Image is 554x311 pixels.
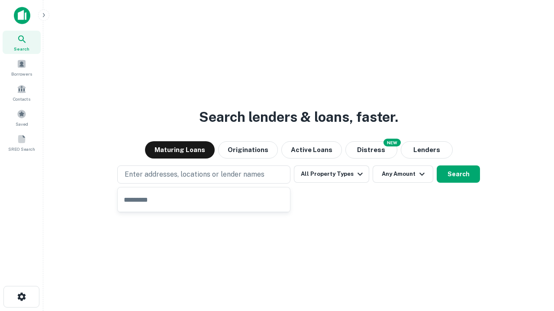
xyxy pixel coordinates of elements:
p: Enter addresses, locations or lender names [125,169,264,180]
h3: Search lenders & loans, faster. [199,107,398,127]
a: Saved [3,106,41,129]
a: Borrowers [3,56,41,79]
button: Originations [218,141,278,159]
span: Contacts [13,95,30,102]
button: Search distressed loans with lien and other non-mortgage details. [345,141,397,159]
span: Search [14,45,29,52]
div: NEW [383,139,401,146]
span: SREO Search [8,146,35,152]
img: capitalize-icon.png [14,7,30,24]
span: Saved [16,121,28,127]
button: Search [437,165,480,183]
button: Maturing Loans [145,141,215,159]
button: Lenders [401,141,453,159]
button: Active Loans [281,141,342,159]
a: Contacts [3,81,41,104]
iframe: Chat Widget [511,242,554,283]
span: Borrowers [11,70,32,77]
button: Enter addresses, locations or lender names [117,165,290,184]
a: Search [3,31,41,54]
a: SREO Search [3,131,41,154]
button: Any Amount [373,165,433,183]
button: All Property Types [294,165,369,183]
